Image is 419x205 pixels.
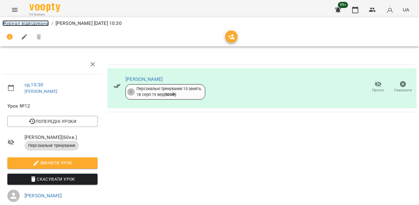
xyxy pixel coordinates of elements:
[25,82,43,88] a: ср , 10:30
[400,4,412,15] button: UA
[7,102,98,110] span: Урок №12
[29,13,60,17] span: For Business
[386,6,394,14] img: avatar_s.png
[25,143,79,148] span: Персональне тренування
[366,78,390,96] button: Прогул
[164,92,176,97] b: ( 500 ₴ )
[127,88,135,96] div: 2
[2,20,417,27] nav: breadcrumb
[51,20,53,27] li: /
[372,88,384,93] span: Прогул
[25,134,98,141] span: [PERSON_NAME] ( 60 хв. )
[2,20,49,26] a: Журнал відвідувань
[12,175,93,183] span: Скасувати Урок
[7,157,98,168] button: Змінити урок
[7,2,22,17] button: Menu
[25,193,62,199] a: [PERSON_NAME]
[7,116,98,127] button: Попередні уроки
[403,6,409,13] span: UA
[394,88,412,93] span: Скасувати
[25,89,57,94] a: [PERSON_NAME]
[125,76,163,82] a: [PERSON_NAME]
[136,86,201,97] div: Персональні тренування 10 занять 18 серп - 19 вер
[56,20,122,27] p: [PERSON_NAME] [DATE] 10:30
[12,159,93,167] span: Змінити урок
[7,174,98,185] button: Скасувати Урок
[338,2,348,8] span: 99+
[390,78,415,96] button: Скасувати
[29,3,60,12] img: Voopty Logo
[12,118,93,125] span: Попередні уроки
